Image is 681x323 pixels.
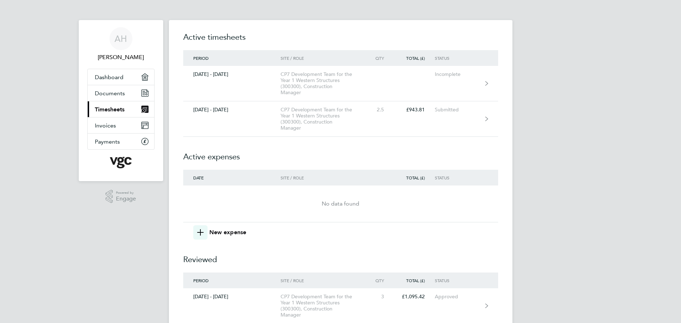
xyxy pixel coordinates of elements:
div: 3 [363,294,394,300]
span: Payments [95,138,120,145]
h2: Active timesheets [183,32,498,50]
a: Timesheets [88,101,154,117]
div: £943.81 [394,107,435,113]
h2: Active expenses [183,137,498,170]
a: Payments [88,134,154,149]
div: Total (£) [394,56,435,61]
a: Powered byEngage [106,190,136,203]
div: Incomplete [435,71,479,77]
span: New expense [209,228,247,237]
a: Go to home page [87,157,155,168]
div: 2.5 [363,107,394,113]
span: Timesheets [95,106,125,113]
button: New expense [193,225,247,240]
a: [DATE] - [DATE]CP7 Development Team for the Year 1 Western Structures (300300), Construction Mana... [183,101,498,137]
div: Approved [435,294,479,300]
span: Documents [95,90,125,97]
div: Qty [363,278,394,283]
nav: Main navigation [79,20,163,181]
div: Status [435,175,479,180]
div: [DATE] - [DATE] [183,294,281,300]
span: Dashboard [95,74,123,81]
div: CP7 Development Team for the Year 1 Western Structures (300300), Construction Manager [281,294,363,318]
h2: Reviewed [183,240,498,273]
span: Alan Hay [87,53,155,62]
div: Status [435,56,479,61]
div: Submitted [435,107,479,113]
a: Dashboard [88,69,154,85]
img: vgcgroup-logo-retina.png [110,157,132,168]
div: Date [183,175,281,180]
div: [DATE] - [DATE] [183,71,281,77]
a: AH[PERSON_NAME] [87,27,155,62]
span: Powered by [116,190,136,196]
div: Status [435,278,479,283]
div: Total (£) [394,278,435,283]
span: Period [193,278,209,283]
div: Site / Role [281,175,363,180]
div: Total (£) [394,175,435,180]
span: Engage [116,196,136,202]
div: CP7 Development Team for the Year 1 Western Structures (300300), Construction Manager [281,107,363,131]
div: Qty [363,56,394,61]
div: Site / Role [281,56,363,61]
div: No data found [183,199,498,208]
a: Documents [88,85,154,101]
div: [DATE] - [DATE] [183,107,281,113]
a: Invoices [88,117,154,133]
div: Site / Role [281,278,363,283]
a: [DATE] - [DATE]CP7 Development Team for the Year 1 Western Structures (300300), Construction Mana... [183,66,498,101]
span: Period [193,55,209,61]
span: Invoices [95,122,116,129]
div: CP7 Development Team for the Year 1 Western Structures (300300), Construction Manager [281,71,363,96]
div: £1,095.42 [394,294,435,300]
span: AH [115,34,127,43]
